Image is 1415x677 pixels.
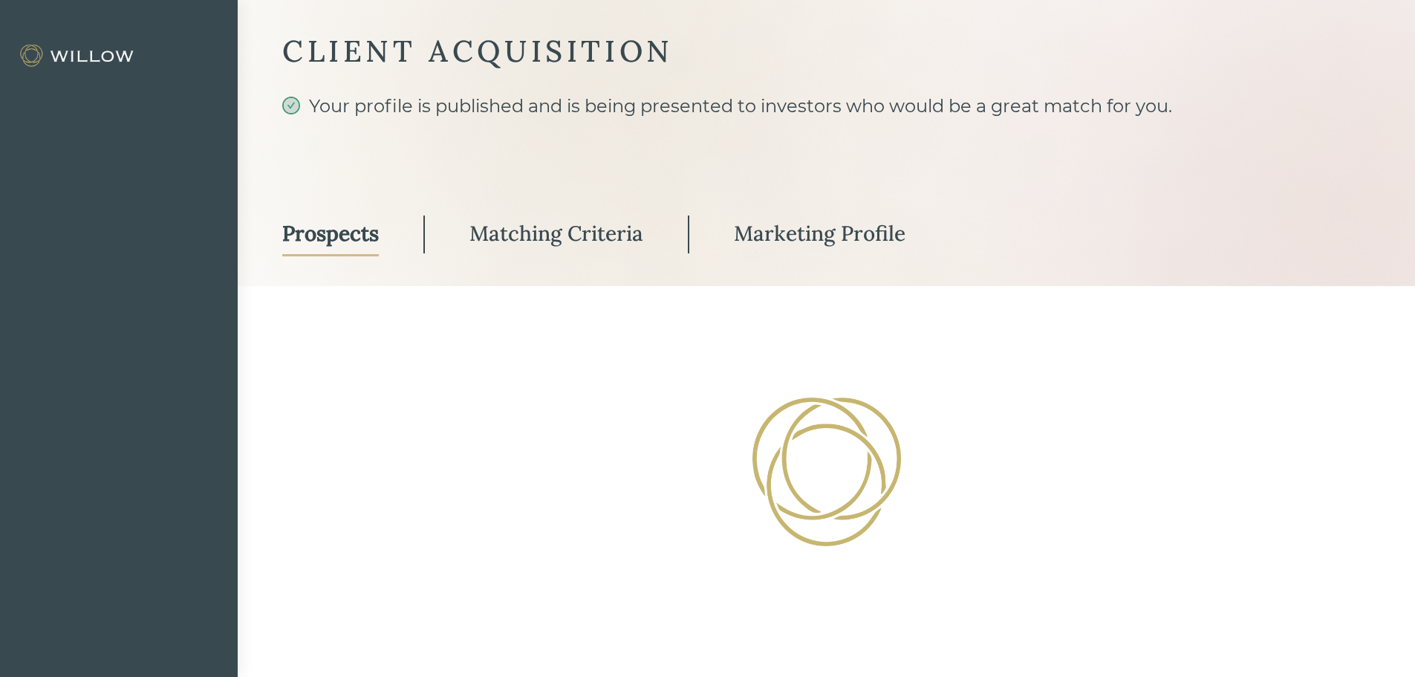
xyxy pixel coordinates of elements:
[282,220,379,247] div: Prospects
[282,213,379,256] a: Prospects
[469,213,643,256] a: Matching Criteria
[734,220,905,247] div: Marketing Profile
[282,32,1370,71] div: CLIENT ACQUISITION
[282,93,1370,173] div: Your profile is published and is being presented to investors who would be a great match for you.
[750,396,902,548] img: Loading!
[734,213,905,256] a: Marketing Profile
[19,44,137,68] img: Willow
[282,97,300,114] span: check-circle
[469,220,643,247] div: Matching Criteria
